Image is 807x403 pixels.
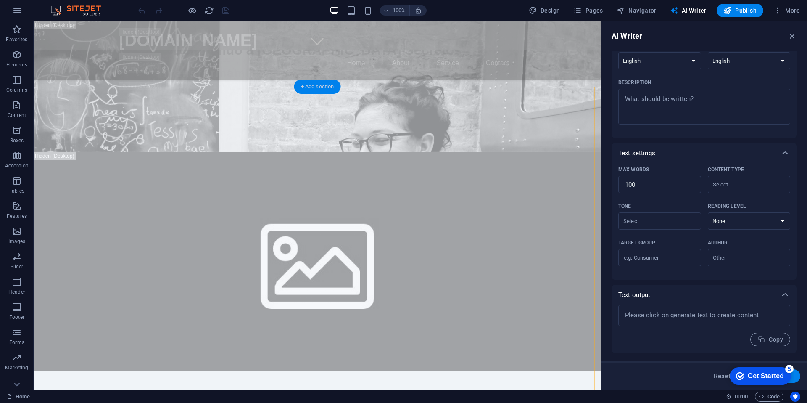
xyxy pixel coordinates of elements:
[723,6,757,15] span: Publish
[204,6,214,16] i: Reload page
[618,176,701,193] input: Max words
[618,79,651,86] p: Description
[717,4,763,17] button: Publish
[10,137,24,144] p: Boxes
[48,5,111,16] img: Editor Logo
[714,373,731,379] span: Reset
[622,93,786,120] textarea: Description
[613,4,660,17] button: Navigator
[5,162,29,169] p: Accordion
[380,5,410,16] button: 100%
[8,238,26,245] p: Images
[708,212,791,230] select: Reading level
[710,178,774,191] input: Content typeClear
[750,333,790,346] button: Copy
[770,4,803,17] button: More
[755,392,783,402] button: Code
[525,4,564,17] button: Design
[757,336,783,344] span: Copy
[618,52,701,69] select: Input language
[759,392,780,402] span: Code
[708,203,746,209] p: Reading level
[8,112,26,119] p: Content
[670,6,707,15] span: AI Writer
[667,4,710,17] button: AI Writer
[25,9,61,17] div: Get Started
[612,31,642,41] h6: AI Writer
[204,5,214,16] button: reload
[618,291,651,299] p: Text output
[62,2,71,10] div: 5
[708,239,728,246] p: Author
[741,393,742,400] span: :
[708,52,791,69] select: Output language
[773,6,800,15] span: More
[618,251,701,265] input: Target group
[709,369,735,383] button: Reset
[9,339,24,346] p: Forms
[6,36,27,43] p: Favorites
[726,392,748,402] h6: Session time
[618,149,655,157] p: Text settings
[7,392,30,402] a: Click to cancel selection. Double-click to open Pages
[612,285,797,305] div: Text output
[708,166,744,173] p: Content type
[5,364,28,371] p: Marketing
[529,6,560,15] span: Design
[294,80,341,94] div: + Add section
[393,5,406,16] h6: 100%
[573,6,603,15] span: Pages
[618,166,649,173] p: Max words
[618,239,655,246] p: Target group
[612,305,797,353] div: Text output
[570,4,606,17] button: Pages
[11,263,24,270] p: Slider
[735,392,748,402] span: 00 00
[6,61,28,68] p: Elements
[618,203,631,209] p: Tone
[6,87,27,93] p: Columns
[710,252,774,264] input: AuthorClear
[790,392,800,402] button: Usercentrics
[9,314,24,321] p: Footer
[7,213,27,220] p: Features
[617,6,657,15] span: Navigator
[612,143,797,163] div: Text settings
[621,215,685,227] input: ToneClear
[8,289,25,295] p: Header
[612,163,797,280] div: Text settings
[9,188,24,194] p: Tables
[7,4,68,22] div: Get Started 5 items remaining, 0% complete
[525,4,564,17] div: Design (Ctrl+Alt+Y)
